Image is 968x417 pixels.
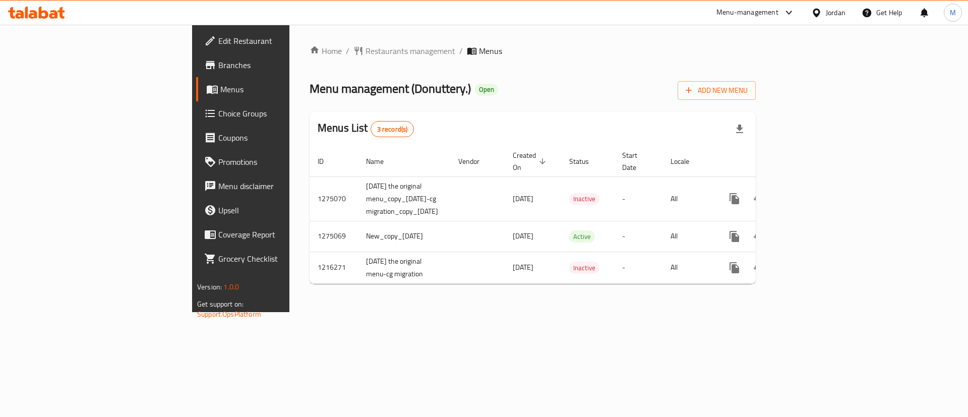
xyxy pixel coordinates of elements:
[569,262,599,274] span: Inactive
[459,45,463,57] li: /
[513,261,533,274] span: [DATE]
[569,231,595,243] span: Active
[196,126,354,150] a: Coupons
[722,187,747,211] button: more
[662,221,714,252] td: All
[218,180,346,192] span: Menu disclaimer
[569,155,602,167] span: Status
[218,59,346,71] span: Branches
[714,146,827,177] th: Actions
[196,101,354,126] a: Choice Groups
[358,252,450,283] td: [DATE] the original menu-cg migration
[747,187,771,211] button: Change Status
[218,107,346,120] span: Choice Groups
[678,81,756,100] button: Add New Menu
[310,45,756,57] nav: breadcrumb
[513,229,533,243] span: [DATE]
[569,230,595,243] div: Active
[318,155,337,167] span: ID
[358,176,450,221] td: [DATE] the original menu_copy_[DATE]-cg migration_copy_[DATE]
[196,247,354,271] a: Grocery Checklist
[358,221,450,252] td: New_copy_[DATE]
[826,7,845,18] div: Jordan
[513,149,549,173] span: Created On
[196,29,354,53] a: Edit Restaurant
[197,280,222,293] span: Version:
[662,252,714,283] td: All
[223,280,239,293] span: 1.0.0
[671,155,702,167] span: Locale
[218,132,346,144] span: Coupons
[218,228,346,241] span: Coverage Report
[196,198,354,222] a: Upsell
[458,155,493,167] span: Vendor
[716,7,778,19] div: Menu-management
[310,77,471,100] span: Menu management ( Donuttery. )
[197,308,261,321] a: Support.OpsPlatform
[371,121,414,137] div: Total records count
[353,45,455,57] a: Restaurants management
[196,77,354,101] a: Menus
[686,84,748,97] span: Add New Menu
[218,253,346,265] span: Grocery Checklist
[479,45,502,57] span: Menus
[614,252,662,283] td: -
[366,155,397,167] span: Name
[728,117,752,141] div: Export file
[218,204,346,216] span: Upsell
[662,176,714,221] td: All
[196,150,354,174] a: Promotions
[614,221,662,252] td: -
[318,121,414,137] h2: Menus List
[196,53,354,77] a: Branches
[475,84,498,96] div: Open
[747,224,771,249] button: Change Status
[950,7,956,18] span: M
[218,156,346,168] span: Promotions
[622,149,650,173] span: Start Date
[218,35,346,47] span: Edit Restaurant
[196,174,354,198] a: Menu disclaimer
[722,224,747,249] button: more
[475,85,498,94] span: Open
[747,256,771,280] button: Change Status
[614,176,662,221] td: -
[310,146,827,284] table: enhanced table
[197,297,244,311] span: Get support on:
[513,192,533,205] span: [DATE]
[371,125,414,134] span: 3 record(s)
[569,193,599,205] span: Inactive
[722,256,747,280] button: more
[196,222,354,247] a: Coverage Report
[220,83,346,95] span: Menus
[366,45,455,57] span: Restaurants management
